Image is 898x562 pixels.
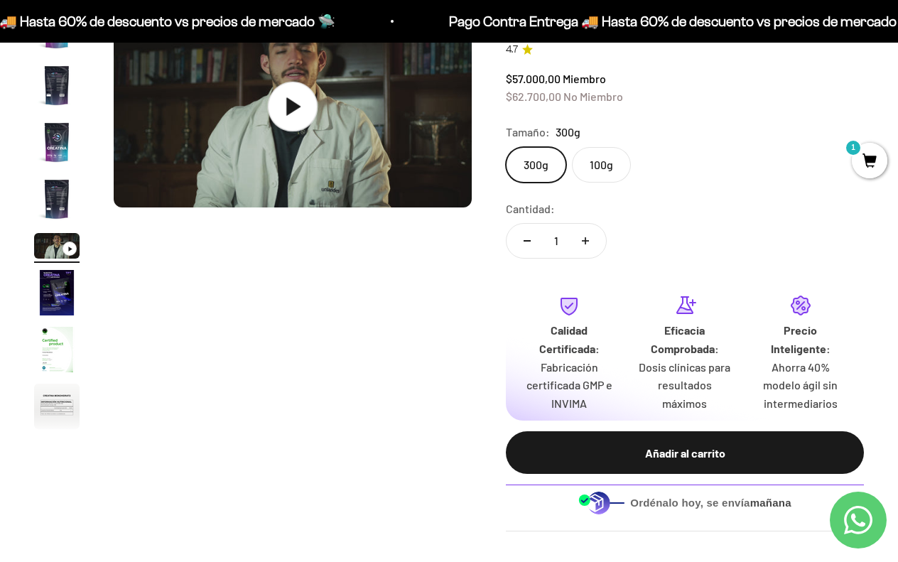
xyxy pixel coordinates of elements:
[34,384,80,429] img: Creatina Monohidrato
[34,176,80,222] img: Creatina Monohidrato
[17,138,294,163] div: Un mensaje de garantía de satisfacción visible.
[17,166,294,205] div: La confirmación de la pureza de los ingredientes.
[34,327,80,372] img: Creatina Monohidrato
[771,323,831,355] strong: Precio Inteligente:
[534,444,835,463] div: Añadir al carrito
[231,212,294,236] button: Enviar
[34,233,80,263] button: Ir al artículo 5
[506,200,555,218] label: Cantidad:
[34,270,80,315] img: Creatina Monohidrato
[34,176,80,226] button: Ir al artículo 4
[34,327,80,377] button: Ir al artículo 7
[34,119,80,165] img: Creatina Monohidrato
[17,23,294,55] p: ¿Qué te daría la seguridad final para añadir este producto a tu carrito?
[34,384,80,433] button: Ir al artículo 8
[750,497,791,509] b: mañana
[565,224,606,258] button: Aumentar cantidad
[651,323,719,355] strong: Eficacia Comprobada:
[17,109,294,134] div: Más detalles sobre la fecha exacta de entrega.
[754,358,847,413] p: Ahorra 40% modelo ágil sin intermediarios
[523,358,616,413] p: Fabricación certificada GMP e INVIMA
[507,224,548,258] button: Reducir cantidad
[506,42,864,58] a: 4.74.7 de 5.0 estrellas
[232,212,293,236] span: Enviar
[34,270,80,320] button: Ir al artículo 6
[34,63,80,112] button: Ir al artículo 2
[539,323,600,355] strong: Calidad Certificada:
[630,495,791,511] span: Ordénalo hoy, se envía
[506,431,864,474] button: Añadir al carrito
[506,72,561,85] span: $57.000,00
[852,154,887,170] a: 1
[563,90,623,103] span: No Miembro
[506,123,550,141] legend: Tamaño:
[34,119,80,169] button: Ir al artículo 3
[506,42,518,58] span: 4.7
[845,139,862,156] mark: 1
[17,67,294,106] div: Un aval de expertos o estudios clínicos en la página.
[34,63,80,108] img: Creatina Monohidrato
[639,358,732,413] p: Dosis clínicas para resultados máximos
[563,72,606,85] span: Miembro
[556,123,580,141] span: 300g
[506,90,561,103] span: $62.700,00
[578,491,624,514] img: Despacho sin intermediarios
